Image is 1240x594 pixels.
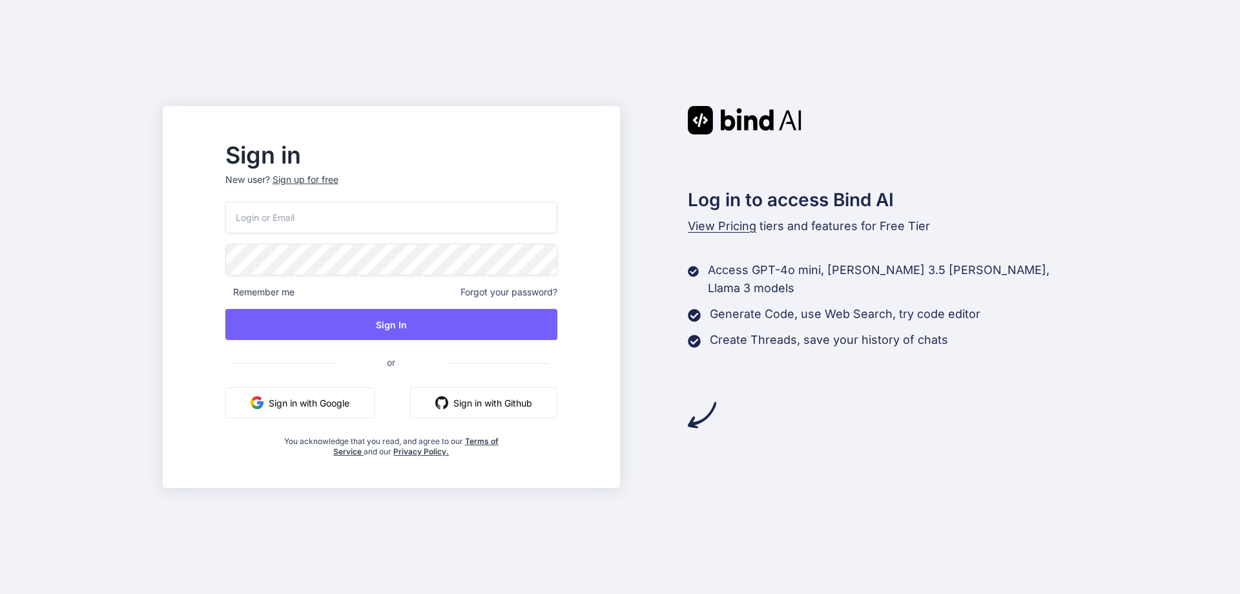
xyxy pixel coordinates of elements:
a: Terms of Service [333,436,499,456]
button: Sign in with Google [225,387,375,418]
img: Bind AI logo [688,106,801,134]
img: github [435,396,448,409]
h2: Log in to access Bind AI [688,186,1078,213]
a: Privacy Policy. [393,447,449,456]
span: View Pricing [688,219,756,233]
span: Remember me [225,286,294,299]
p: Create Threads, save your history of chats [710,331,948,349]
p: Access GPT-4o mini, [PERSON_NAME] 3.5 [PERSON_NAME], Llama 3 models [708,261,1077,297]
button: Sign in with Github [410,387,557,418]
p: New user? [225,173,557,202]
span: Forgot your password? [460,286,557,299]
img: google [251,396,263,409]
h2: Sign in [225,145,557,165]
div: Sign up for free [273,173,338,186]
span: or [335,346,447,378]
img: arrow [688,401,716,429]
p: Generate Code, use Web Search, try code editor [710,305,980,323]
button: Sign In [225,309,557,340]
input: Login or Email [225,202,557,233]
div: You acknowledge that you read, and agree to our and our [280,429,502,457]
p: tiers and features for Free Tier [688,217,1078,235]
